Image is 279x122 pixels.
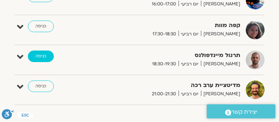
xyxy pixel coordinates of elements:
[149,90,179,98] span: 21:00-21:30
[28,21,54,32] a: כניסה
[207,104,275,118] a: יצירת קשר
[201,60,240,68] span: [PERSON_NAME]
[28,80,54,92] a: כניסה
[179,30,201,38] span: יום רביעי
[113,80,240,90] strong: מדיטציית ערב רכה
[231,107,257,117] span: יצירת קשר
[113,21,240,30] strong: קפה מוות
[150,30,179,38] span: 17:30-18:30
[149,0,179,8] span: 16:00-17:00
[28,51,54,62] a: כניסה
[201,90,240,98] span: [PERSON_NAME]
[179,60,201,68] span: יום רביעי
[179,90,201,98] span: יום רביעי
[179,0,201,8] span: יום רביעי
[113,51,240,60] strong: תרגול מיינדפולנס
[201,30,240,38] span: [PERSON_NAME]
[201,0,240,8] span: [PERSON_NAME]
[150,60,179,68] span: 18:30-19:30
